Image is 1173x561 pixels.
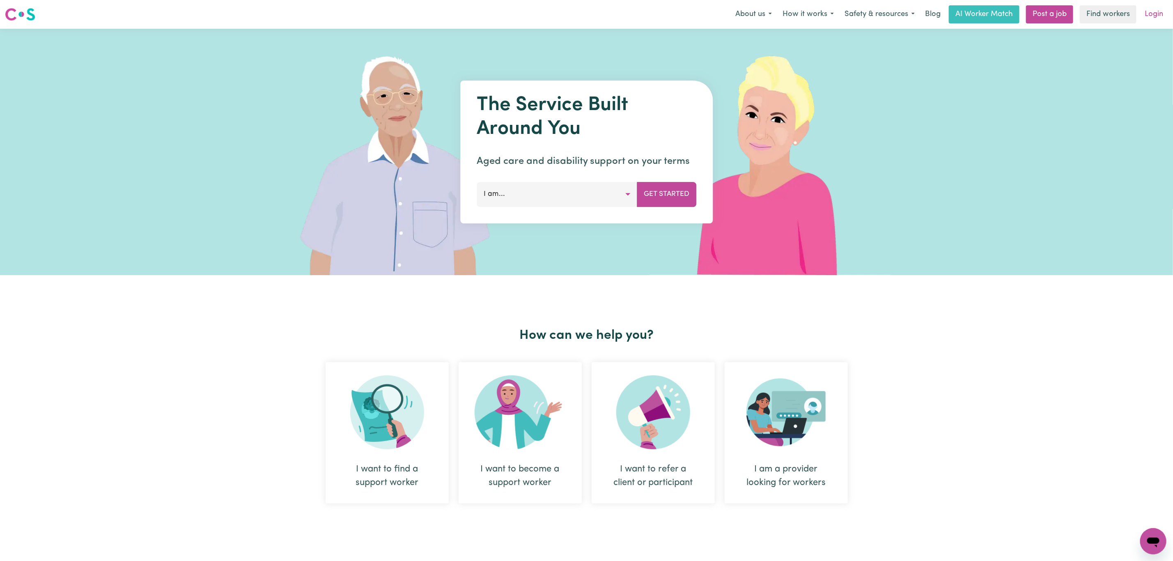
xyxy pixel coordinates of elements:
[611,462,695,490] div: I want to refer a client or participant
[746,375,826,449] img: Provider
[949,5,1019,23] a: AI Worker Match
[478,462,562,490] div: I want to become a support worker
[477,94,696,141] h1: The Service Built Around You
[616,375,690,449] img: Refer
[1140,5,1168,23] a: Login
[1080,5,1136,23] a: Find workers
[920,5,946,23] a: Blog
[326,362,449,504] div: I want to find a support worker
[1026,5,1073,23] a: Post a job
[744,462,828,490] div: I am a provider looking for workers
[5,7,35,22] img: Careseekers logo
[459,362,582,504] div: I want to become a support worker
[777,6,839,23] button: How it works
[475,375,566,449] img: Become Worker
[839,6,920,23] button: Safety & resources
[592,362,715,504] div: I want to refer a client or participant
[321,328,853,343] h2: How can we help you?
[5,5,35,24] a: Careseekers logo
[730,6,777,23] button: About us
[350,375,424,449] img: Search
[725,362,848,504] div: I am a provider looking for workers
[477,154,696,169] p: Aged care and disability support on your terms
[637,182,696,207] button: Get Started
[345,462,429,490] div: I want to find a support worker
[477,182,637,207] button: I am...
[1140,528,1166,554] iframe: Button to launch messaging window, conversation in progress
